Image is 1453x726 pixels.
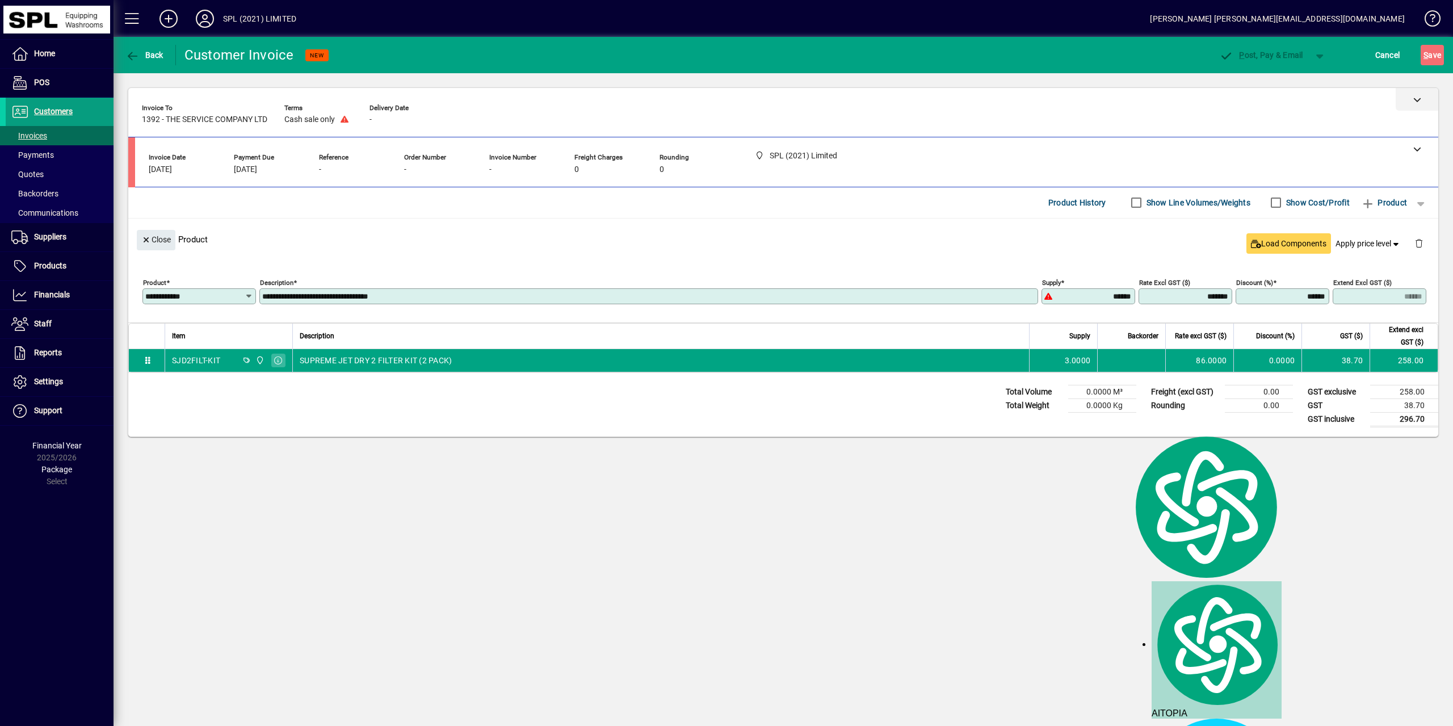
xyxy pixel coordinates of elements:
[6,310,114,338] a: Staff
[34,107,73,116] span: Customers
[1065,355,1091,366] span: 3.0000
[1340,330,1363,342] span: GST ($)
[1405,230,1433,257] button: Delete
[11,208,78,217] span: Communications
[1331,233,1406,254] button: Apply price level
[34,261,66,270] span: Products
[34,348,62,357] span: Reports
[1336,238,1401,250] span: Apply price level
[1302,412,1370,426] td: GST inclusive
[284,115,335,124] span: Cash sale only
[1128,330,1158,342] span: Backorder
[1375,46,1400,64] span: Cancel
[1355,192,1413,213] button: Product
[6,252,114,280] a: Products
[137,230,175,250] button: Close
[187,9,223,29] button: Profile
[1139,278,1190,286] mat-label: Rate excl GST ($)
[1000,385,1068,398] td: Total Volume
[1000,398,1068,412] td: Total Weight
[369,115,372,124] span: -
[1256,330,1295,342] span: Discount (%)
[1246,233,1331,254] button: Load Components
[253,354,266,367] span: SPL (2021) Limited
[34,319,52,328] span: Staff
[489,165,492,174] span: -
[1225,398,1293,412] td: 0.00
[1370,398,1438,412] td: 38.70
[1175,330,1227,342] span: Rate excl GST ($)
[234,165,257,174] span: [DATE]
[1150,10,1405,28] div: [PERSON_NAME] [PERSON_NAME][EMAIL_ADDRESS][DOMAIN_NAME]
[1068,398,1136,412] td: 0.0000 Kg
[1284,197,1350,208] label: Show Cost/Profit
[1370,412,1438,426] td: 296.70
[1173,355,1227,366] div: 86.0000
[6,397,114,425] a: Support
[1405,238,1433,248] app-page-header-button: Delete
[34,78,49,87] span: POS
[1236,278,1273,286] mat-label: Discount (%)
[34,49,55,58] span: Home
[6,69,114,97] a: POS
[11,131,47,140] span: Invoices
[1048,194,1106,212] span: Product History
[1068,385,1136,398] td: 0.0000 M³
[1251,238,1326,250] span: Load Components
[1302,398,1370,412] td: GST
[1377,324,1423,349] span: Extend excl GST ($)
[6,368,114,396] a: Settings
[6,40,114,68] a: Home
[1044,192,1111,213] button: Product History
[1233,349,1301,372] td: 0.0000
[11,189,58,198] span: Backorders
[1333,278,1392,286] mat-label: Extend excl GST ($)
[1361,194,1407,212] span: Product
[114,45,176,65] app-page-header-button: Back
[1042,278,1061,286] mat-label: Supply
[32,441,82,450] span: Financial Year
[149,165,172,174] span: [DATE]
[310,52,324,59] span: NEW
[11,150,54,160] span: Payments
[1152,581,1282,719] div: AITOPIA
[1069,330,1090,342] span: Supply
[1416,2,1439,39] a: Knowledge Base
[6,223,114,251] a: Suppliers
[134,234,178,245] app-page-header-button: Close
[6,165,114,184] a: Quotes
[1370,385,1438,398] td: 258.00
[1145,398,1225,412] td: Rounding
[143,278,166,286] mat-label: Product
[141,230,171,249] span: Close
[34,232,66,241] span: Suppliers
[660,165,664,174] span: 0
[34,290,70,299] span: Financials
[1423,51,1428,60] span: S
[300,330,334,342] span: Description
[125,51,163,60] span: Back
[1301,349,1370,372] td: 38.70
[1423,46,1441,64] span: ave
[574,165,579,174] span: 0
[11,170,44,179] span: Quotes
[128,219,1438,260] div: Product
[123,45,166,65] button: Back
[404,165,406,174] span: -
[260,278,293,286] mat-label: Description
[1372,45,1403,65] button: Cancel
[6,145,114,165] a: Payments
[6,203,114,223] a: Communications
[1421,45,1444,65] button: Save
[1302,385,1370,398] td: GST exclusive
[41,465,72,474] span: Package
[223,10,296,28] div: SPL (2021) LIMITED
[1220,51,1303,60] span: ost, Pay & Email
[1239,51,1244,60] span: P
[172,330,186,342] span: Item
[6,281,114,309] a: Financials
[6,339,114,367] a: Reports
[1214,45,1309,65] button: Post, Pay & Email
[150,9,187,29] button: Add
[6,126,114,145] a: Invoices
